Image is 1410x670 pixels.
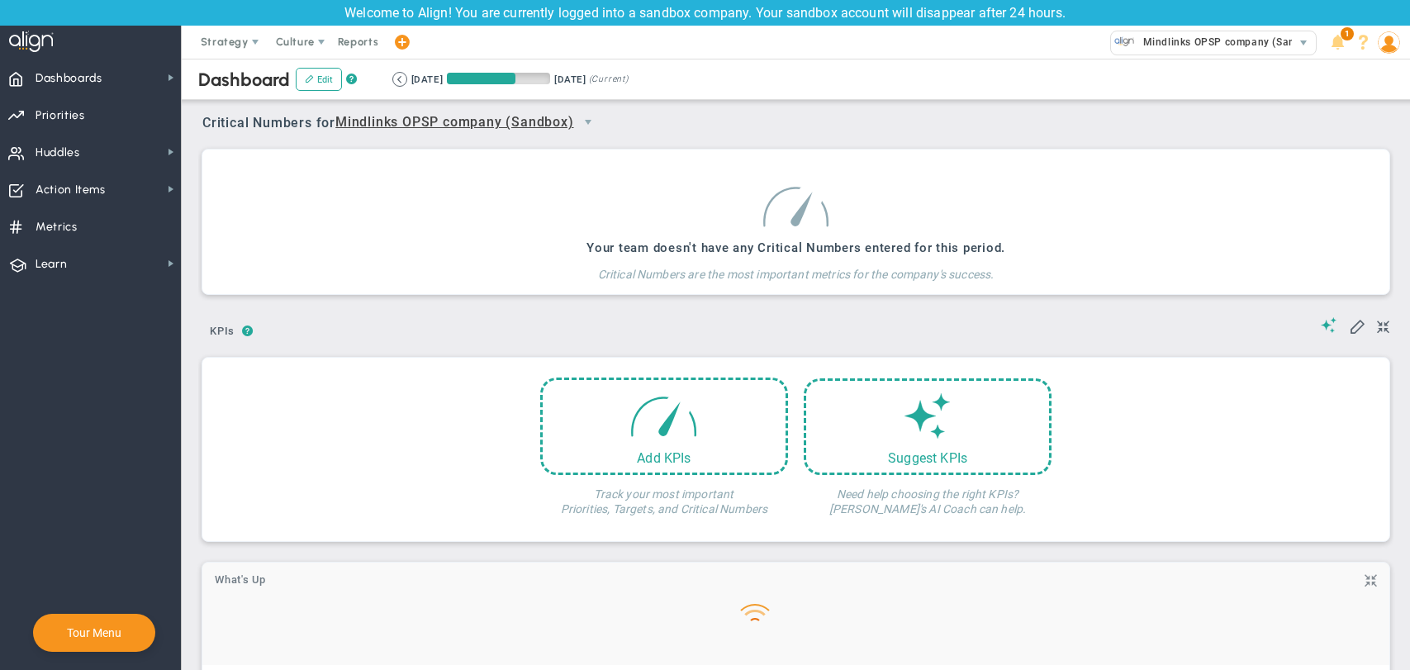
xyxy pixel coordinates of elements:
img: 202869.Person.photo [1378,31,1400,54]
span: Learn [36,247,67,282]
span: Reports [330,26,387,59]
button: Go to previous period [392,72,407,87]
div: Add KPIs [543,450,786,466]
span: Mindlinks OPSP company (Sandbox) [335,112,574,133]
div: Suggest KPIs [806,450,1049,466]
h4: Need help choosing the right KPIs? [PERSON_NAME]'s AI Coach can help. [804,475,1052,516]
h3: Your team doesn't have any Critical Numbers entered for this period. [586,240,1005,255]
span: Critical Numbers for [202,108,606,139]
span: Metrics [36,210,78,245]
h4: Critical Numbers are the most important metrics for the company's success. [586,255,1005,282]
button: Edit [296,68,342,91]
button: KPIs [202,318,242,347]
div: Period Progress: 66% Day 60 of 90 with 30 remaining. [447,73,550,84]
div: [DATE] [411,72,443,87]
li: Help & Frequently Asked Questions (FAQ) [1351,26,1376,59]
div: [DATE] [554,72,586,87]
span: 1 [1341,27,1354,40]
span: select [1292,31,1316,55]
span: Dashboard [198,69,290,91]
span: KPIs [202,318,242,345]
span: Strategy [201,36,249,48]
button: Tour Menu [62,625,126,640]
img: 33647.Company.photo [1114,31,1135,52]
span: Culture [276,36,315,48]
h4: Track your most important Priorities, Targets, and Critical Numbers [540,475,788,516]
li: Announcements [1325,26,1351,59]
span: Mindlinks OPSP company (Sandbox) [1135,31,1323,53]
span: Priorities [36,98,85,133]
span: Edit My KPIs [1349,317,1365,334]
span: Suggestions (AI Feature) [1321,317,1337,333]
span: Action Items [36,173,106,207]
span: Dashboards [36,61,102,96]
span: (Current) [589,72,629,87]
span: select [574,108,602,136]
span: Huddles [36,135,80,170]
